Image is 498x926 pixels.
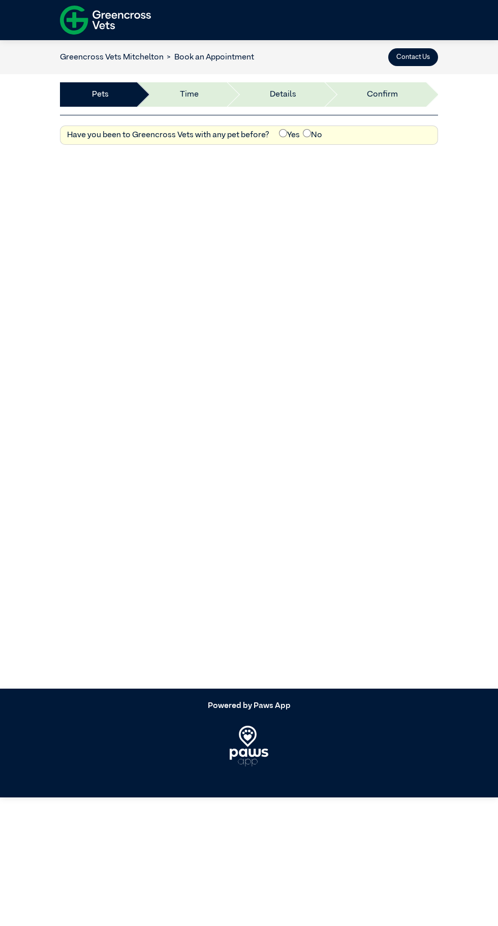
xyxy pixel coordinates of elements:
img: PawsApp [230,726,269,766]
img: f-logo [60,3,151,38]
h5: Powered by Paws App [60,701,438,711]
label: No [303,129,322,141]
input: Yes [279,129,287,137]
input: No [303,129,311,137]
label: Yes [279,129,300,141]
button: Contact Us [388,48,438,66]
label: Have you been to Greencross Vets with any pet before? [67,129,269,141]
nav: breadcrumb [60,51,254,64]
a: Pets [92,88,109,101]
a: Greencross Vets Mitchelton [60,53,164,61]
li: Book an Appointment [164,51,254,64]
